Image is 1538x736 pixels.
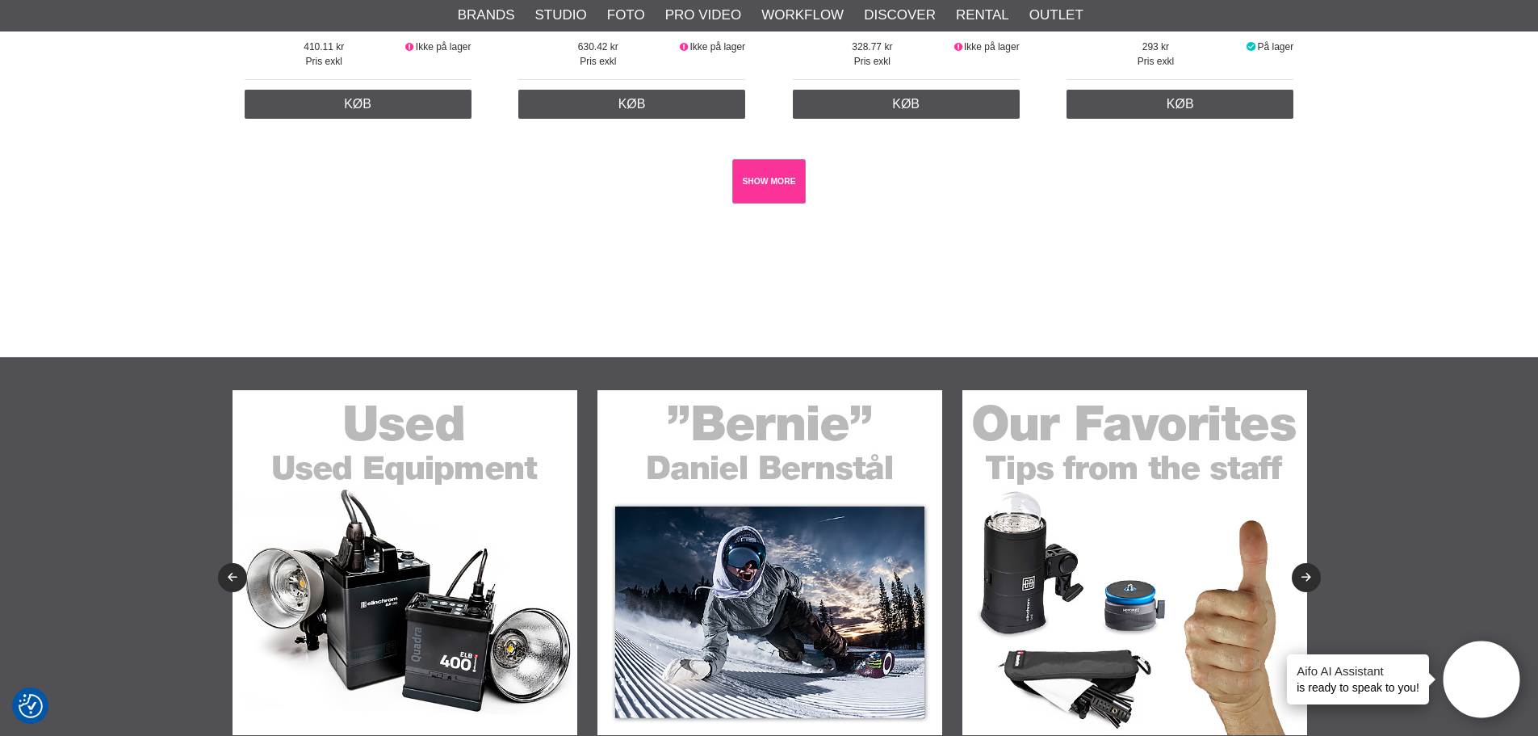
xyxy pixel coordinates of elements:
span: Pris exkl [245,54,404,69]
img: Revisit consent button [19,694,43,718]
span: Ikke på lager [964,41,1020,53]
span: 293 [1067,40,1245,54]
a: SHOW MORE [732,159,806,204]
i: På lager [1245,41,1258,53]
a: Køb [1067,90,1293,119]
a: Discover [864,5,936,26]
i: Ikke på lager [952,41,964,53]
a: Brands [458,5,515,26]
a: Rental [956,5,1009,26]
span: På lager [1257,41,1293,53]
h4: Aifo AI Assistant [1297,662,1419,679]
div: is ready to speak to you! [1287,654,1429,704]
a: Køb [245,90,471,119]
button: Next [1292,563,1321,592]
button: Samtykkepræferencer [19,692,43,721]
a: Køb [518,90,745,119]
span: 328.77 [793,40,953,54]
a: Pro Video [665,5,741,26]
a: Studio [535,5,587,26]
img: Annonce:22-05F banner-sidfot-favorites.jpg [962,390,1307,735]
button: Previous [218,563,247,592]
i: Ikke på lager [678,41,690,53]
img: Annonce:22-03F banner-sidfot-used.jpg [233,390,577,735]
span: Pris exkl [793,54,953,69]
span: Pris exkl [518,54,678,69]
img: Annonce:22-04F banner-sidfot-bernie.jpg [597,390,942,735]
a: Foto [607,5,645,26]
a: Workflow [761,5,844,26]
i: Ikke på lager [404,41,416,53]
span: Pris exkl [1067,54,1245,69]
a: Outlet [1029,5,1083,26]
a: Køb [793,90,1020,119]
span: 630.42 [518,40,678,54]
span: 410.11 [245,40,404,54]
span: Ikke på lager [689,41,745,53]
span: Ikke på lager [416,41,471,53]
